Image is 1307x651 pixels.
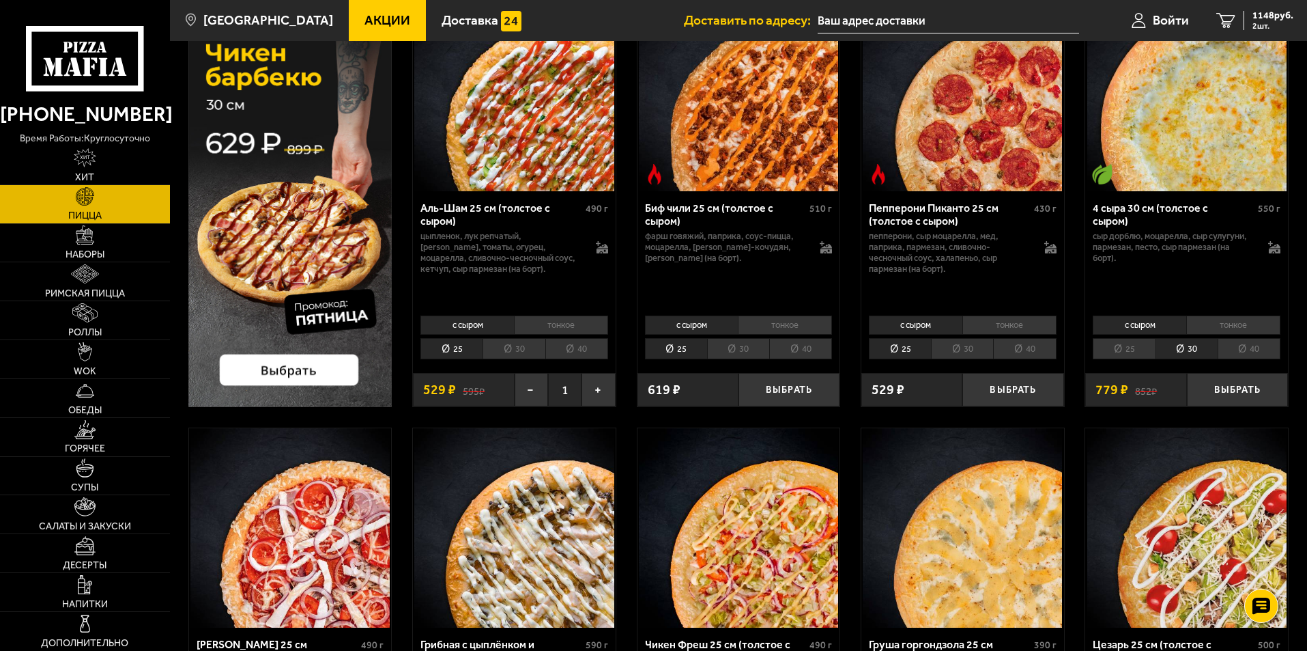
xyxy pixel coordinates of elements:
span: Салаты и закуски [39,522,131,531]
img: Чикен Фреш 25 см (толстое с сыром) [639,428,838,628]
span: 529 ₽ [423,383,456,397]
li: тонкое [514,316,608,335]
span: Супы [71,483,98,493]
a: Чикен Фреш 25 см (толстое с сыром) [637,428,840,628]
span: 490 г [809,639,832,651]
span: 550 г [1258,203,1280,214]
div: 4 сыра 30 см (толстое с сыром) [1093,202,1254,227]
li: 30 [931,338,993,359]
button: Выбрать [1187,373,1288,406]
li: 25 [1093,338,1155,359]
span: 590 г [586,639,608,651]
span: 490 г [361,639,384,651]
img: Острое блюдо [644,164,665,184]
span: Пицца [68,211,102,221]
span: 1 [548,373,581,406]
div: Пепперони Пиканто 25 см (толстое с сыром) [869,202,1031,227]
span: 529 ₽ [872,383,904,397]
li: 25 [869,338,931,359]
span: Римская пицца [45,289,125,299]
span: WOK [74,367,96,376]
span: Войти [1153,14,1189,27]
li: с сыром [869,316,962,335]
img: Острое блюдо [868,164,889,184]
li: 40 [1218,338,1280,359]
span: Напитки [62,600,108,609]
a: Грибная с цыплёнком и сулугуни 25 см (толстое с сыром) [413,428,616,628]
li: 40 [993,338,1056,359]
span: 2 шт. [1252,22,1293,30]
img: 15daf4d41897b9f0e9f617042186c801.svg [501,11,521,31]
p: сыр дорблю, моцарелла, сыр сулугуни, пармезан, песто, сыр пармезан (на борт). [1093,231,1254,264]
span: Обеды [68,406,102,415]
span: Акции [364,14,410,27]
img: Вегетарианское блюдо [1092,164,1112,184]
div: Биф чили 25 см (толстое с сыром) [645,202,807,227]
img: Груша горгондзола 25 см (толстое с сыром) [863,428,1062,628]
div: Аль-Шам 25 см (толстое с сыром) [420,202,582,227]
li: 30 [1155,338,1218,359]
li: с сыром [420,316,514,335]
span: Горячее [65,444,105,454]
img: Петровская 25 см (толстое с сыром) [190,428,390,628]
span: 500 г [1258,639,1280,651]
span: Наборы [66,250,104,260]
span: 510 г [809,203,832,214]
span: Десерты [63,561,106,570]
span: Дополнительно [41,639,128,648]
s: 595 ₽ [463,383,485,397]
li: с сыром [645,316,738,335]
a: Цезарь 25 см (толстое с сыром) [1085,428,1288,628]
li: 30 [707,338,769,359]
li: 30 [483,338,545,359]
span: Доставить по адресу: [684,14,818,27]
span: Хит [75,173,94,182]
span: 430 г [1034,203,1057,214]
s: 852 ₽ [1135,383,1157,397]
input: Ваш адрес доставки [818,8,1079,33]
span: 619 ₽ [648,383,680,397]
li: тонкое [1186,316,1280,335]
li: с сыром [1093,316,1186,335]
span: Роллы [68,328,102,337]
span: 779 ₽ [1095,383,1128,397]
span: 490 г [586,203,608,214]
button: + [581,373,615,406]
button: − [515,373,548,406]
span: 1148 руб. [1252,11,1293,20]
li: 25 [645,338,707,359]
p: цыпленок, лук репчатый, [PERSON_NAME], томаты, огурец, моцарелла, сливочно-чесночный соус, кетчуп... [420,231,582,275]
li: тонкое [738,316,832,335]
span: Доставка [442,14,498,27]
li: тонкое [962,316,1057,335]
a: Петровская 25 см (толстое с сыром) [189,428,392,628]
button: Выбрать [738,373,839,406]
a: Груша горгондзола 25 см (толстое с сыром) [861,428,1064,628]
li: 40 [769,338,832,359]
span: [GEOGRAPHIC_DATA] [203,14,333,27]
button: Выбрать [962,373,1063,406]
li: 25 [420,338,483,359]
p: пепперони, сыр Моцарелла, мед, паприка, пармезан, сливочно-чесночный соус, халапеньо, сыр пармеза... [869,231,1031,275]
img: Цезарь 25 см (толстое с сыром) [1087,428,1287,628]
li: 40 [545,338,608,359]
img: Грибная с цыплёнком и сулугуни 25 см (толстое с сыром) [414,428,614,628]
p: фарш говяжий, паприка, соус-пицца, моцарелла, [PERSON_NAME]-кочудян, [PERSON_NAME] (на борт). [645,231,807,264]
span: 390 г [1034,639,1057,651]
